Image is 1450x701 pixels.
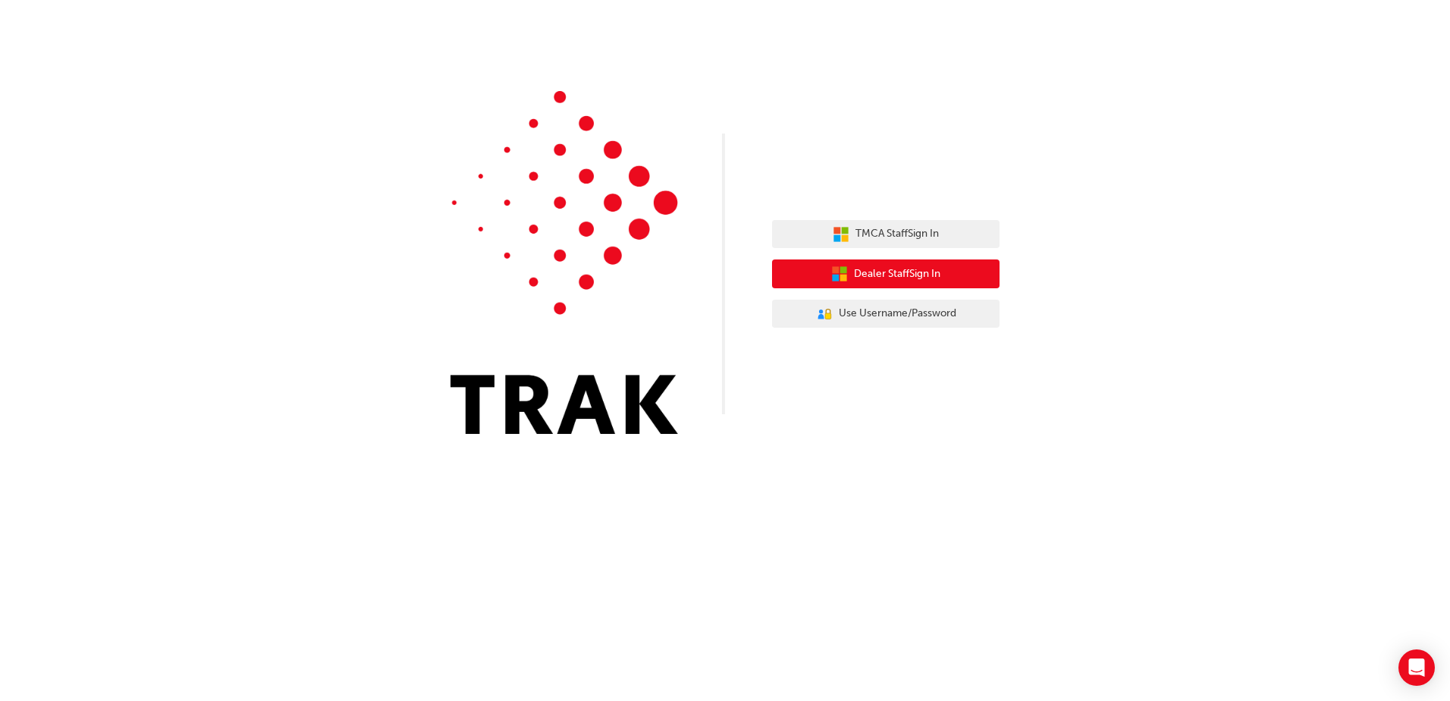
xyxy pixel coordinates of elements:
img: Trak [450,91,678,434]
span: TMCA Staff Sign In [855,225,939,243]
span: Use Username/Password [839,305,956,322]
button: Use Username/Password [772,300,1000,328]
div: Open Intercom Messenger [1398,649,1435,686]
button: TMCA StaffSign In [772,220,1000,249]
span: Dealer Staff Sign In [854,266,940,283]
button: Dealer StaffSign In [772,259,1000,288]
